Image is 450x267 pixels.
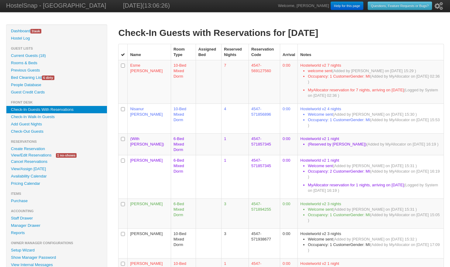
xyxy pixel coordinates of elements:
[331,2,363,10] a: Help for this page
[297,155,444,198] td: Hostelworld v2 1 night
[171,198,196,228] td: 6-Bed Mixed Dorm
[333,112,417,117] span: (Added by [PERSON_NAME] on [DATE] 15:30 )
[6,59,107,67] a: Rooms & Beds
[221,104,249,133] td: 4
[6,81,107,89] a: People Database
[6,247,107,254] a: Setup Wizard
[6,152,56,158] a: View/Edit Reservations
[6,113,107,121] a: Check-In Walk-In Guests
[6,89,107,96] a: Guest Credit Cards
[297,198,444,228] td: Hostelworld v2 3 nights
[171,44,196,60] th: Room Type
[6,138,107,145] li: Reservations
[6,99,107,106] li: Front Desk
[308,112,441,117] li: Welcome sent
[6,215,107,222] a: Staff Drawer
[280,60,297,104] td: 0:00
[221,60,249,104] td: 7
[6,45,107,52] li: Guest Lists
[332,69,416,73] span: (Added by [PERSON_NAME] on [DATE] 15:29 )
[196,44,222,60] th: Assigned Bed
[308,163,441,169] li: Welcome sent
[333,207,417,212] span: (Added by [PERSON_NAME] on [DATE] 15:31 )
[221,198,249,228] td: 3
[308,118,440,128] span: (Added by MyAllocator on [DATE] 15:53 )
[308,87,441,98] li: MyAllocator reservation for 7 nights, arriving on [DATE]
[6,27,107,35] a: Dashboard1task
[249,155,280,198] td: 4547-571857345
[308,212,441,223] li: Occupancy: 1 CustomerGender: MI
[127,198,170,228] td: [PERSON_NAME]
[6,158,107,165] a: Cancel Reservations
[280,104,297,133] td: 0:00
[297,133,444,155] td: Hostelworld v2 1 night
[6,67,107,74] a: Previous Guests
[249,198,280,228] td: 4547-571894255
[280,133,297,155] td: 0:00
[297,44,444,60] th: Notes
[368,2,432,10] a: Questions, Feature Requests or Bugs?
[6,165,107,173] a: View/Assign [DATE]
[249,104,280,133] td: 4547-571856896
[6,207,107,215] li: Accounting
[308,74,441,85] li: Occupancy: 1 CustomerGender: MI
[6,35,107,42] a: Hostel Log
[142,2,170,9] span: (13:06:26)
[280,155,297,198] td: 0:00
[6,74,107,81] a: Bed Cleaning List6 dirty
[6,222,107,229] a: Manager Drawer
[42,76,54,80] span: 6 dirty
[171,104,196,133] td: 10-Bed Mixed Dorm
[171,60,196,104] td: 10-Bed Mixed Dorm
[127,228,170,258] td: [PERSON_NAME]
[308,169,441,180] li: Occupancy: 2 CustomerGender: MI
[51,152,81,158] a: 1 no-shows
[280,228,297,258] td: 0:00
[127,60,170,104] td: Esme [PERSON_NAME]
[127,104,170,133] td: Nisanur [PERSON_NAME]
[6,173,107,180] a: Availability Calendar
[308,237,441,242] li: Welcome sent
[127,44,170,60] th: Name
[6,52,107,59] a: Current Guests (18)
[6,197,107,205] a: Purchase
[249,44,280,60] th: Reservation Code
[171,133,196,155] td: 6-Bed Mixed Dorm
[127,155,170,198] td: [PERSON_NAME]
[308,142,441,147] li: (Reserved by [PERSON_NAME])
[297,228,444,258] td: Hostelworld v2 3 nights
[308,68,441,74] li: welcome sent
[308,169,440,179] span: (Added by MyAllocator on [DATE] 16:19 )
[6,239,107,247] li: Owner Manager Configurations
[127,133,170,155] td: (With [PERSON_NAME])
[308,242,440,252] span: (Added by MyAllocator on [DATE] 17:09 )
[30,29,41,33] span: task
[366,142,438,146] span: (Added by MyAllocator on [DATE] 16:19 )
[6,106,107,113] a: Check-In Guests With Reservations
[6,180,107,187] a: Pricing Calendar
[435,2,443,10] i: Setup Wizard
[249,60,280,104] td: 4547-569127560
[280,198,297,228] td: 0:00
[297,104,444,133] td: Hostelworld v2 4 nights
[6,190,107,197] li: Items
[333,237,417,241] span: (Added by [PERSON_NAME] on [DATE] 15:32 )
[221,228,249,258] td: 3
[6,145,107,153] a: Create Reservation
[6,254,107,261] a: Show Manager Password
[308,182,441,193] li: MyAllocator reservation for 1 nights, arriving on [DATE]
[171,155,196,198] td: 6-Bed Mixed Dorm
[308,74,440,84] span: (Added by MyAllocator on [DATE] 02:36 )
[333,163,417,168] span: (Added by [PERSON_NAME] on [DATE] 15:31 )
[249,228,280,258] td: 4547-571938677
[308,117,441,128] li: Occupancy: 1 CustomerGender: MI
[221,155,249,198] td: 1
[171,228,196,258] td: 10-Bed Mixed Dorm
[249,133,280,155] td: 4547-571857345
[221,133,249,155] td: 1
[6,229,107,237] a: Reports
[308,213,440,223] span: (Added by MyAllocator on [DATE] 15:05 )
[6,121,107,128] a: Add Guest Nights
[221,44,249,60] th: Reserved Nights
[118,27,444,38] h1: Check-In Guests with Reservations for [DATE]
